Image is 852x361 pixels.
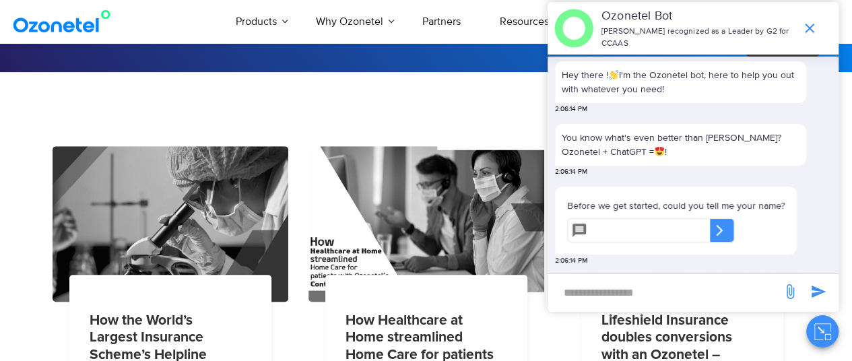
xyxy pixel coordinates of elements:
p: Before we get started, could you tell me your name? [567,199,785,213]
span: 2:06:14 PM [555,104,587,114]
img: header [554,9,593,48]
img: 👋 [609,70,618,79]
span: 2:06:14 PM [555,256,587,266]
span: send message [777,278,804,305]
span: 2:06:14 PM [555,167,587,177]
p: You know what's even better than [PERSON_NAME]? Ozonetel + ChatGPT = ! [562,131,799,159]
p: Hey there ! I'm the Ozonetel bot, here to help you out with whatever you need! [562,68,799,96]
p: Ozonetel Bot [601,7,795,26]
button: Close chat [806,315,839,348]
img: 😍 [655,147,664,156]
div: new-msg-input [554,281,775,305]
span: end chat or minimize [796,15,823,42]
p: [PERSON_NAME] recognized as a Leader by G2 for CCAAS [601,26,795,50]
span: send message [805,278,832,305]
